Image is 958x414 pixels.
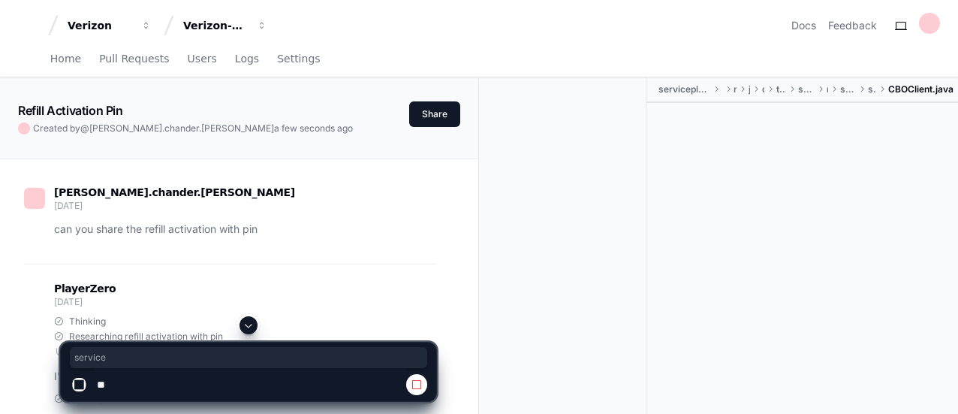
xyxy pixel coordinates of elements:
[99,54,169,63] span: Pull Requests
[734,83,737,95] span: main
[62,12,158,39] button: Verizon
[827,83,829,95] span: refill
[80,122,89,134] span: @
[188,54,217,63] span: Users
[277,42,320,77] a: Settings
[33,122,353,134] span: Created by
[868,83,876,95] span: service
[68,18,132,33] div: Verizon
[177,12,273,39] button: Verizon-Clarify-Order-Management
[828,18,877,33] button: Feedback
[277,54,320,63] span: Settings
[50,42,81,77] a: Home
[749,83,750,95] span: java
[18,103,123,118] app-text-character-animate: Refill Activation Pin
[235,54,259,63] span: Logs
[798,83,814,95] span: serviceplan
[762,83,764,95] span: com
[888,83,953,95] span: CBOClient.java
[50,54,81,63] span: Home
[235,42,259,77] a: Logs
[54,284,116,293] span: PlayerZero
[183,18,248,33] div: Verizon-Clarify-Order-Management
[99,42,169,77] a: Pull Requests
[274,122,353,134] span: a few seconds ago
[54,296,82,307] span: [DATE]
[89,122,274,134] span: [PERSON_NAME].chander.[PERSON_NAME]
[188,42,217,77] a: Users
[54,200,82,211] span: [DATE]
[409,101,460,127] button: Share
[791,18,816,33] a: Docs
[54,221,436,238] p: can you share the refill activation with pin
[840,83,856,95] span: straighttalk
[658,83,709,95] span: serviceplan-refill-straighttalk
[776,83,786,95] span: tracfone
[74,352,423,364] span: service
[69,316,106,328] span: Thinking
[54,186,295,198] span: [PERSON_NAME].chander.[PERSON_NAME]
